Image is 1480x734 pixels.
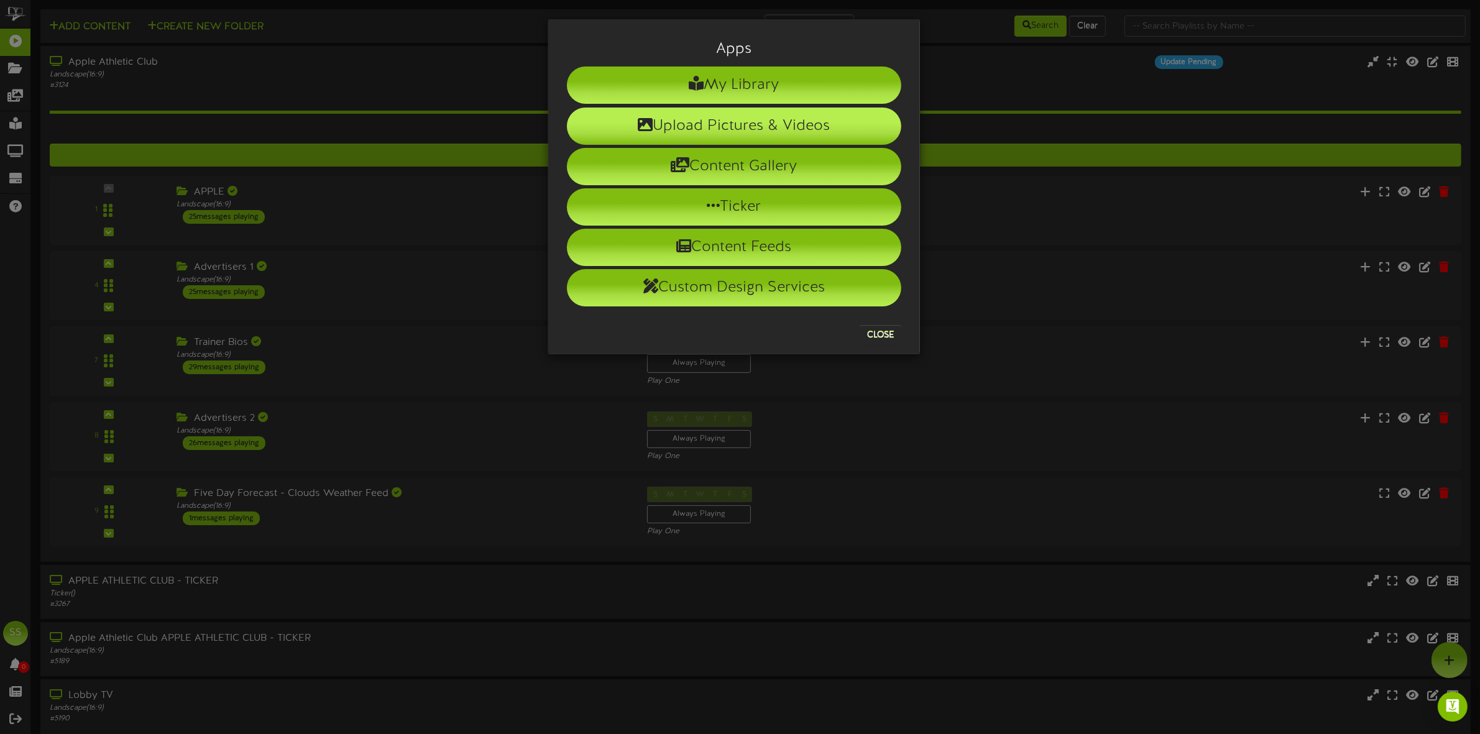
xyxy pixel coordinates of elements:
[567,41,901,57] h3: Apps
[1438,692,1468,722] div: Open Intercom Messenger
[567,188,901,226] li: Ticker
[567,269,901,306] li: Custom Design Services
[567,67,901,104] li: My Library
[567,229,901,266] li: Content Feeds
[567,148,901,185] li: Content Gallery
[860,325,901,345] button: Close
[567,108,901,145] li: Upload Pictures & Videos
